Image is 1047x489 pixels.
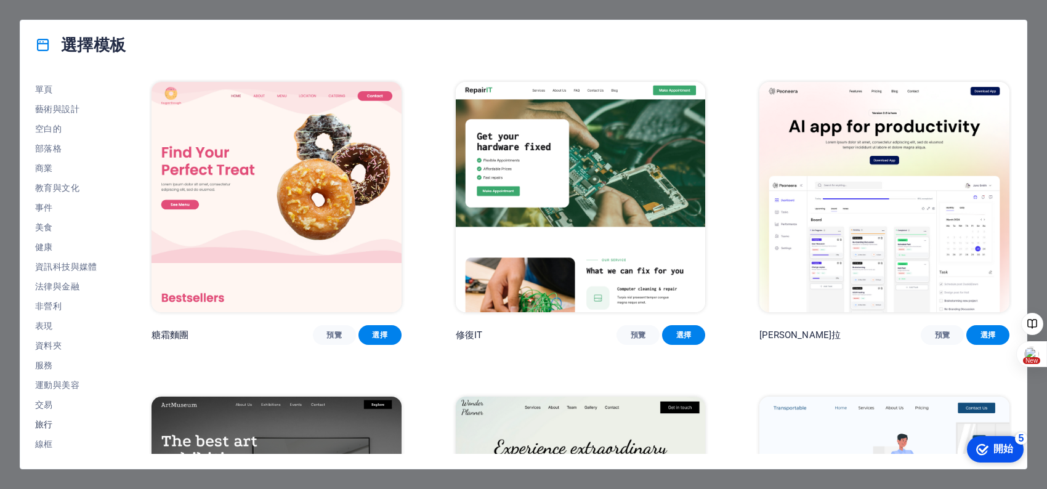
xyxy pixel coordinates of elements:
font: 空白的 [35,124,62,134]
button: 商業 [35,158,97,178]
font: 服務 [35,360,53,370]
font: 旅行 [35,419,53,429]
button: 預覽 [921,325,964,345]
button: 預覽 [616,325,660,345]
font: 糖霜麵團 [152,329,189,341]
button: 空白的 [35,119,97,139]
button: 資訊科技與媒體 [35,257,97,277]
button: 美食 [35,217,97,237]
button: 表現 [35,316,97,336]
button: 運動與美容 [35,375,97,395]
button: 服務 [35,355,97,375]
font: 選擇 [980,331,996,339]
img: 佩奧尼拉 [759,82,1009,312]
img: 糖霜麵團 [152,82,402,312]
font: 事件 [35,203,53,212]
button: 線框 [35,434,97,454]
font: 表現 [35,321,53,331]
button: 單頁 [35,79,97,99]
font: 資訊科技與媒體 [35,262,97,272]
button: 非營利 [35,296,97,316]
font: 交易 [35,400,53,410]
font: 資料夾 [35,341,62,350]
font: 運動與美容 [35,380,79,390]
font: 商業 [35,163,53,173]
font: 選擇 [372,331,387,339]
font: 非營利 [35,301,62,311]
font: 藝術與設計 [35,104,79,114]
button: 藝術與設計 [35,99,97,119]
button: 事件 [35,198,97,217]
button: 選擇 [966,325,1009,345]
button: 預覽 [313,325,356,345]
font: 預覽 [935,331,950,339]
font: 預覽 [631,331,646,339]
font: 部落格 [35,143,62,153]
button: 選擇 [358,325,402,345]
button: 旅行 [35,414,97,434]
button: 法律與金融 [35,277,97,296]
font: 預覽 [326,331,342,339]
button: 部落格 [35,139,97,158]
font: 教育與文化 [35,183,79,193]
button: 交易 [35,395,97,414]
font: 5 [58,2,63,13]
font: 開始 [33,13,52,23]
div: 開始 剩餘 5 件，完成度 0% [6,6,63,32]
font: [PERSON_NAME]拉 [759,329,841,341]
button: 健康 [35,237,97,257]
font: 健康 [35,242,53,252]
img: 修復IT [456,82,706,312]
button: 教育與文化 [35,178,97,198]
font: 選擇模板 [61,36,126,54]
button: 選擇 [662,325,705,345]
font: 法律與金融 [35,281,79,291]
font: 修復IT [456,329,483,341]
font: 選擇 [676,331,692,339]
button: 資料夾 [35,336,97,355]
font: 線框 [35,439,53,449]
font: 美食 [35,222,53,232]
font: 單頁 [35,84,53,94]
